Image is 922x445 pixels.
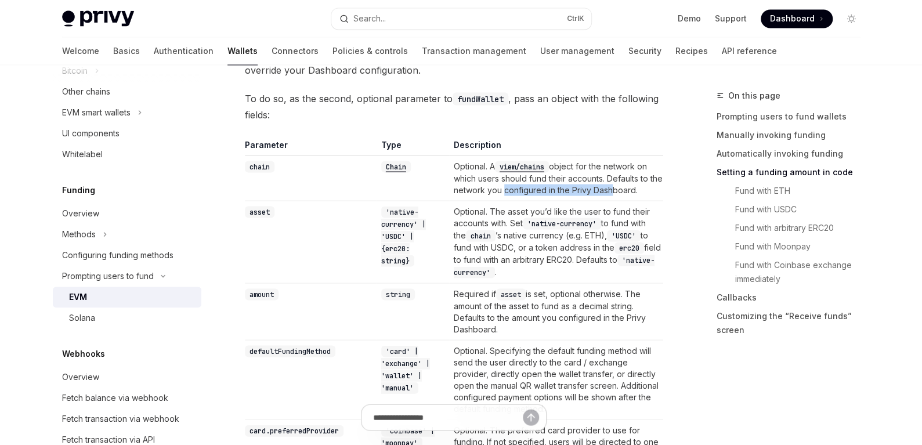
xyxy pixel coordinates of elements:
[728,88,780,102] span: On this page
[62,106,131,120] div: EVM smart wallets
[678,13,701,24] a: Demo
[761,9,833,28] a: Dashboard
[675,37,708,65] a: Recipes
[735,181,870,200] a: Fund with ETH
[717,306,870,339] a: Customizing the “Receive funds” screen
[540,37,614,65] a: User management
[614,242,644,254] code: erc20
[495,161,549,171] a: viem/chains
[332,37,408,65] a: Policies & controls
[154,37,214,65] a: Authentication
[495,161,549,172] code: viem/chains
[353,12,386,26] div: Search...
[62,248,173,262] div: Configuring funding methods
[69,311,95,325] div: Solana
[245,288,279,300] code: amount
[381,288,415,300] code: string
[272,37,319,65] a: Connectors
[245,206,274,218] code: asset
[381,206,426,266] code: 'native-currency' | 'USDC' | {erc20: string}
[607,230,641,241] code: 'USDC'
[62,227,96,241] div: Methods
[735,218,870,237] a: Fund with arbitrary ERC20
[331,8,591,29] button: Search...CtrlK
[53,367,201,388] a: Overview
[735,255,870,288] a: Fund with Coinbase exchange immediately
[381,161,411,171] a: Chain
[722,37,777,65] a: API reference
[53,203,201,224] a: Overview
[449,200,663,283] td: Optional. The asset you’d like the user to fund their accounts with. Set to fund with the ’s nati...
[381,161,411,172] code: Chain
[53,388,201,408] a: Fetch balance via webhook
[422,37,526,65] a: Transaction management
[62,126,120,140] div: UI components
[245,345,335,357] code: defaultFundingMethod
[377,139,449,155] th: Type
[842,9,860,28] button: Toggle dark mode
[453,92,508,105] code: fundWallet
[53,287,201,307] a: EVM
[523,410,539,426] button: Send message
[717,162,870,181] a: Setting a funding amount in code
[567,14,584,23] span: Ctrl K
[523,218,601,229] code: 'native-currency'
[69,290,87,304] div: EVM
[449,283,663,339] td: Required if is set, optional otherwise. The amount of the asset to fund as a decimal string. Defa...
[449,339,663,419] td: Optional. Specifying the default funding method will send the user directly to the card / exchang...
[735,200,870,218] a: Fund with USDC
[53,81,201,102] a: Other chains
[628,37,661,65] a: Security
[62,37,99,65] a: Welcome
[62,412,179,426] div: Fetch transaction via webhook
[62,147,103,161] div: Whitelabel
[62,347,105,361] h5: Webhooks
[454,254,655,278] code: 'native-currency'
[715,13,747,24] a: Support
[245,139,377,155] th: Parameter
[53,408,201,429] a: Fetch transaction via webhook
[717,144,870,162] a: Automatically invoking funding
[53,144,201,165] a: Whitelabel
[53,307,201,328] a: Solana
[717,288,870,306] a: Callbacks
[466,230,496,241] code: chain
[449,139,663,155] th: Description
[62,85,110,99] div: Other chains
[53,245,201,266] a: Configuring funding methods
[449,155,663,200] td: Optional. A object for the network on which users should fund their accounts. Defaults to the net...
[62,391,168,405] div: Fetch balance via webhook
[227,37,258,65] a: Wallets
[62,269,154,283] div: Prompting users to fund
[53,123,201,144] a: UI components
[62,370,99,384] div: Overview
[496,288,526,300] code: asset
[735,237,870,255] a: Fund with Moonpay
[717,107,870,125] a: Prompting users to fund wallets
[717,125,870,144] a: Manually invoking funding
[113,37,140,65] a: Basics
[245,90,663,122] span: To do so, as the second, optional parameter to , pass an object with the following fields:
[62,183,95,197] h5: Funding
[770,13,815,24] span: Dashboard
[62,207,99,220] div: Overview
[381,345,430,393] code: 'card' | 'exchange' | 'wallet' | 'manual'
[62,10,134,27] img: light logo
[245,161,274,172] code: chain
